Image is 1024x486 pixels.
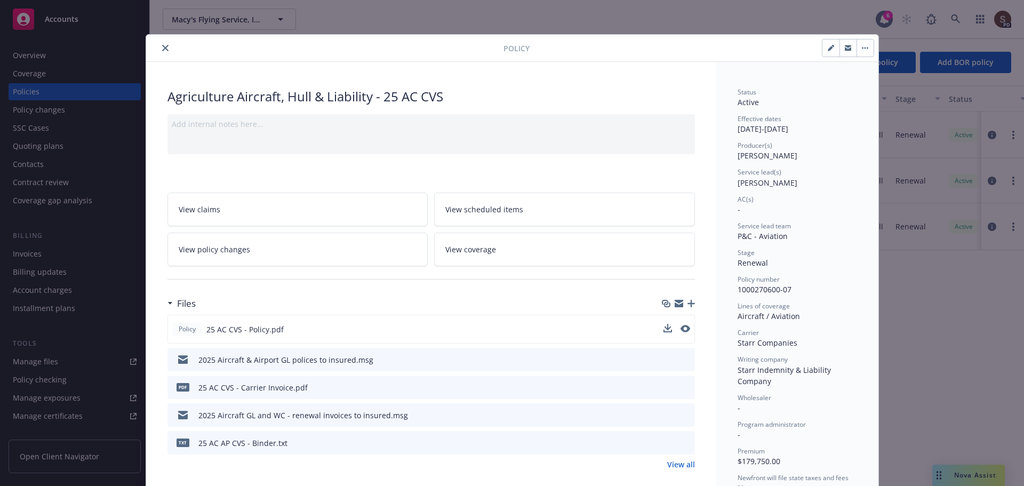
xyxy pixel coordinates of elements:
[177,297,196,310] h3: Files
[167,297,196,310] div: Files
[738,447,765,456] span: Premium
[738,221,791,230] span: Service lead team
[663,324,672,335] button: download file
[738,403,740,413] span: -
[681,437,691,449] button: preview file
[179,244,250,255] span: View policy changes
[172,118,691,130] div: Add internal notes here...
[738,114,781,123] span: Effective dates
[738,168,781,177] span: Service lead(s)
[198,382,308,393] div: 25 AC CVS - Carrier Invoice.pdf
[198,354,373,365] div: 2025 Aircraft & Airport GL polices to insured.msg
[738,231,788,241] span: P&C - Aviation
[681,382,691,393] button: preview file
[738,275,780,284] span: Policy number
[167,193,428,226] a: View claims
[167,87,695,106] div: Agriculture Aircraft, Hull & Liability - 25 AC CVS
[177,383,189,391] span: pdf
[198,437,287,449] div: 25 AC AP CVS - Binder.txt
[179,204,220,215] span: View claims
[738,141,772,150] span: Producer(s)
[664,354,673,365] button: download file
[738,338,797,348] span: Starr Companies
[434,193,695,226] a: View scheduled items
[681,324,690,335] button: preview file
[681,354,691,365] button: preview file
[738,355,788,364] span: Writing company
[738,204,740,214] span: -
[738,393,771,402] span: Wholesaler
[663,324,672,332] button: download file
[738,258,768,268] span: Renewal
[177,324,198,334] span: Policy
[434,233,695,266] a: View coverage
[167,233,428,266] a: View policy changes
[738,420,806,429] span: Program administrator
[738,248,755,257] span: Stage
[738,195,754,204] span: AC(s)
[738,328,759,337] span: Carrier
[681,410,691,421] button: preview file
[198,410,408,421] div: 2025 Aircraft GL and WC - renewal invoices to insured.msg
[738,301,790,310] span: Lines of coverage
[738,310,857,322] div: Aircraft / Aviation
[738,284,791,294] span: 1000270600-07
[738,429,740,440] span: -
[738,456,780,466] span: $179,750.00
[159,42,172,54] button: close
[738,150,797,161] span: [PERSON_NAME]
[445,204,523,215] span: View scheduled items
[738,178,797,188] span: [PERSON_NAME]
[667,459,695,470] a: View all
[664,437,673,449] button: download file
[177,439,189,447] span: txt
[681,325,690,332] button: preview file
[664,410,673,421] button: download file
[664,382,673,393] button: download file
[445,244,496,255] span: View coverage
[503,43,530,54] span: Policy
[206,324,284,335] span: 25 AC CVS - Policy.pdf
[738,365,833,386] span: Starr Indemnity & Liability Company
[738,87,756,97] span: Status
[738,114,857,134] div: [DATE] - [DATE]
[738,473,849,482] span: Newfront will file state taxes and fees
[738,97,759,107] span: Active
